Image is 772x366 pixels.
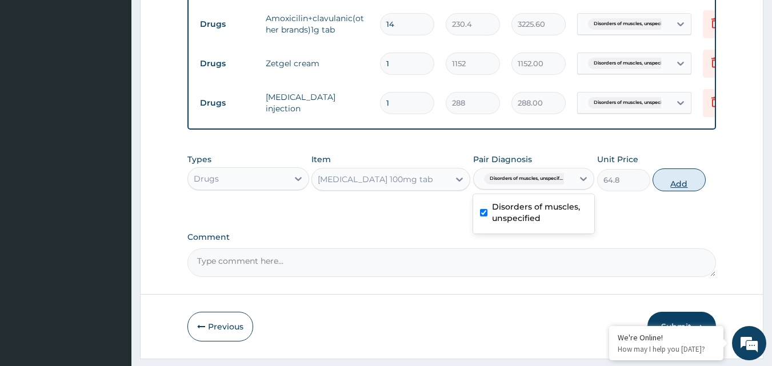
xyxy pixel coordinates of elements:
label: Disorders of muscles, unspecified [492,201,588,224]
span: We're online! [66,110,158,226]
span: Disorders of muscles, unspecif... [588,97,673,108]
span: Disorders of muscles, unspecif... [588,58,673,69]
p: How may I help you today? [618,344,715,354]
td: Drugs [194,92,260,114]
span: Disorders of muscles, unspecif... [588,18,673,30]
td: Amoxicilin+clavulanic(other brands)1g tab [260,7,374,41]
button: Add [653,168,706,191]
label: Item [311,154,331,165]
label: Types [187,155,211,164]
div: [MEDICAL_DATA] 100mg tab [318,174,433,185]
td: Zetgel cream [260,52,374,75]
textarea: Type your message and hit 'Enter' [6,244,218,284]
button: Previous [187,312,253,341]
img: d_794563401_company_1708531726252_794563401 [21,57,46,86]
span: Disorders of muscles, unspecif... [484,173,569,184]
div: Minimize live chat window [187,6,215,33]
div: Chat with us now [59,64,192,79]
label: Pair Diagnosis [473,154,532,165]
div: Drugs [194,173,219,184]
div: We're Online! [618,332,715,343]
td: [MEDICAL_DATA] injection [260,86,374,120]
label: Unit Price [597,154,638,165]
label: Comment [187,232,717,242]
td: Drugs [194,14,260,35]
button: Submit [647,312,716,341]
td: Drugs [194,53,260,74]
